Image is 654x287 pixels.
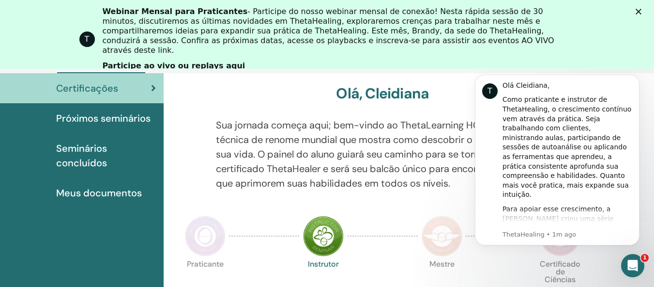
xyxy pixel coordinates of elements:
font: - Participe do nosso webinar mensal de conexão! Nesta rápida sessão de 30 minutos, discutiremos a... [103,7,554,55]
font: Próximos seminários [56,112,151,125]
iframe: Chat ao vivo do Intercom [621,254,644,277]
font: Meus documentos [56,187,142,199]
font: Olá, Cleidiana [336,84,429,103]
a: Participe ao vivo ou replays aqui [103,61,245,72]
img: Praticante [185,216,226,256]
font: Sua jornada começa aqui; bem-vindo ao ThetaLearning HQ. Aprenda uma técnica de renome mundial que... [216,119,546,190]
font: 1 [643,255,647,261]
font: T [85,34,90,44]
font: Certificações [56,82,118,95]
font: Mestre [429,259,455,269]
div: Fechar [636,9,645,15]
font: Seminários concluídos [56,142,107,169]
font: Praticante [187,259,224,269]
font: Instrutor [308,259,339,269]
font: Certificado de Ciências [540,259,580,285]
div: Imagem de perfil para ThetaHealing [79,32,95,47]
font: Webinar Mensal para Praticantes [103,7,248,16]
iframe: Mensagem de notificação do intercomunicador [460,60,654,261]
font: Participe ao vivo ou replays aqui [103,61,245,70]
img: Instrutor [303,216,344,256]
img: Mestre [422,216,462,256]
